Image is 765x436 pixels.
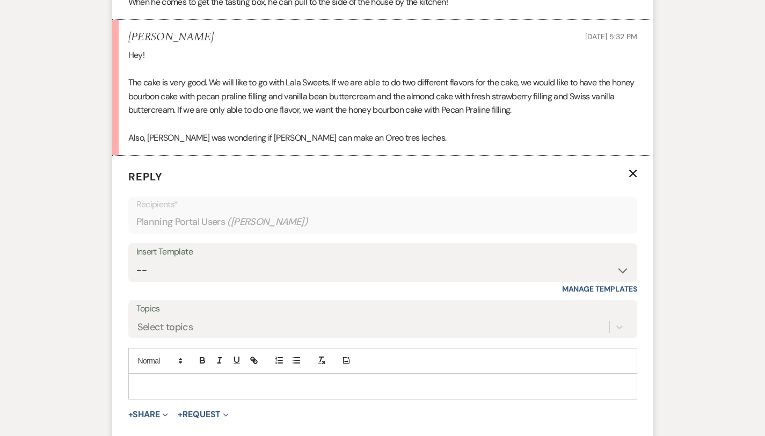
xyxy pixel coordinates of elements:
p: The cake is very good. We will like to go with Lala Sweets. If we are able to do two different fl... [128,76,637,117]
span: + [128,410,133,419]
span: [DATE] 5:32 PM [585,32,637,41]
div: Select topics [137,319,193,334]
p: Hey! [128,48,637,62]
button: Share [128,410,169,419]
span: Reply [128,170,163,184]
p: Also, [PERSON_NAME] was wondering if [PERSON_NAME] can make an Oreo tres leches. [128,131,637,145]
button: Request [178,410,229,419]
label: Topics [136,301,629,317]
p: Recipients* [136,198,629,212]
div: Insert Template [136,244,629,260]
h5: [PERSON_NAME] [128,31,214,44]
a: Manage Templates [562,284,637,294]
span: + [178,410,183,419]
div: Planning Portal Users [136,212,629,232]
span: ( [PERSON_NAME] ) [227,215,308,229]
